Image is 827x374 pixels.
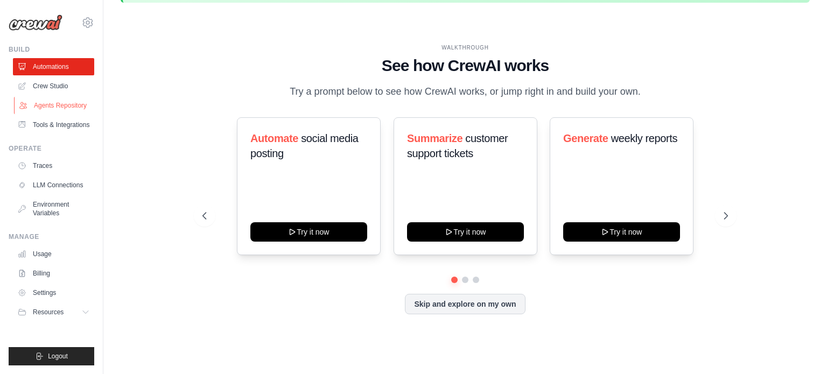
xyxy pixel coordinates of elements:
button: Skip and explore on my own [405,294,525,314]
div: WALKTHROUGH [202,44,728,52]
span: customer support tickets [407,132,508,159]
span: Resources [33,308,64,316]
a: Automations [13,58,94,75]
span: Summarize [407,132,462,144]
iframe: Chat Widget [773,322,827,374]
div: Build [9,45,94,54]
span: weekly reports [611,132,677,144]
a: Traces [13,157,94,174]
a: Environment Variables [13,196,94,222]
button: Resources [13,304,94,321]
span: Automate [250,132,298,144]
a: Tools & Integrations [13,116,94,133]
span: Generate [563,132,608,144]
h1: See how CrewAI works [202,56,728,75]
div: Manage [9,232,94,241]
a: Crew Studio [13,77,94,95]
button: Try it now [563,222,680,242]
div: Operate [9,144,94,153]
a: Agents Repository [14,97,95,114]
a: Settings [13,284,94,301]
span: Logout [48,352,68,361]
button: Try it now [250,222,367,242]
button: Try it now [407,222,524,242]
button: Logout [9,347,94,365]
img: Logo [9,15,62,31]
p: Try a prompt below to see how CrewAI works, or jump right in and build your own. [284,84,646,100]
a: LLM Connections [13,177,94,194]
a: Billing [13,265,94,282]
span: social media posting [250,132,359,159]
a: Usage [13,245,94,263]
